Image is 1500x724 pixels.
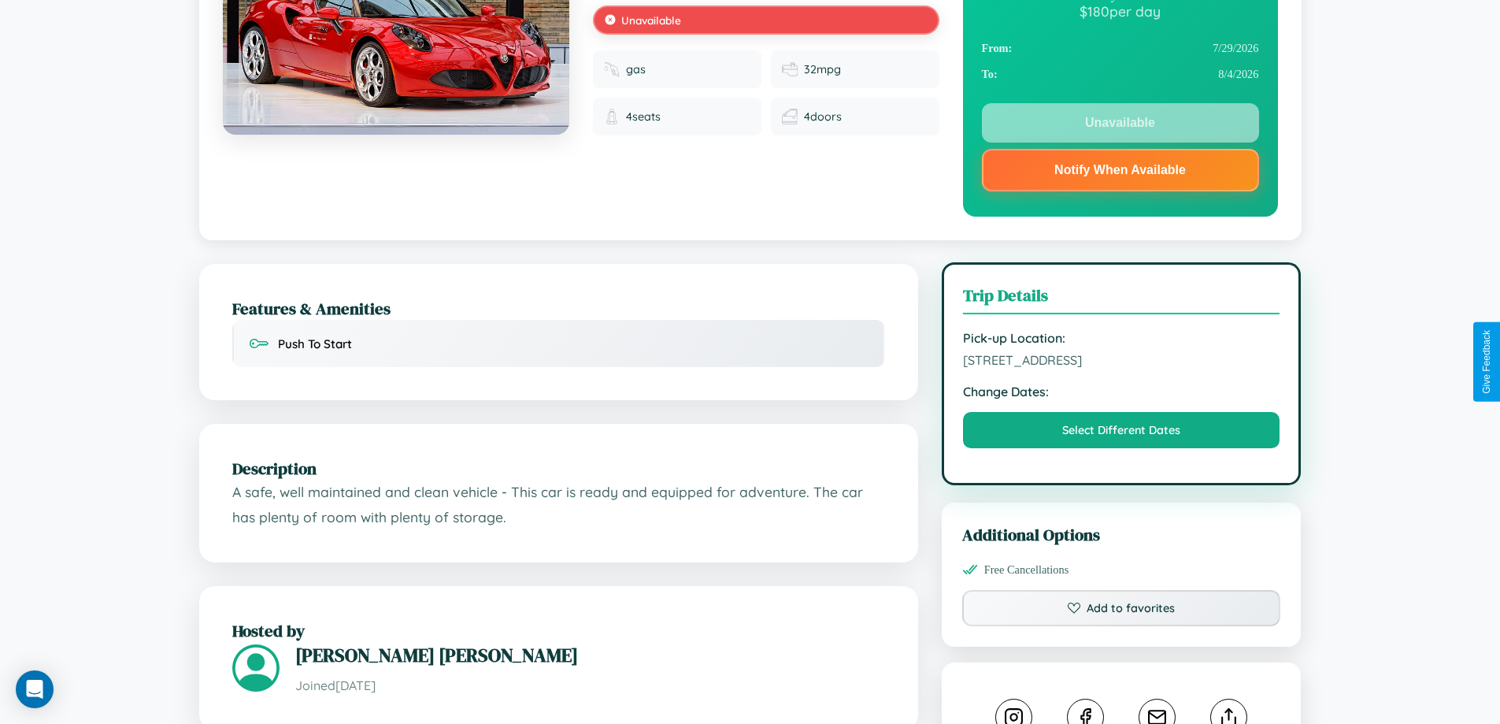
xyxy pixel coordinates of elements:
[982,68,998,81] strong: To:
[962,523,1281,546] h3: Additional Options
[232,619,885,642] h2: Hosted by
[626,110,661,124] span: 4 seats
[232,297,885,320] h2: Features & Amenities
[963,330,1280,346] strong: Pick-up Location:
[232,457,885,480] h2: Description
[962,590,1281,626] button: Add to favorites
[782,61,798,77] img: Fuel efficiency
[16,670,54,708] div: Open Intercom Messenger
[982,103,1259,143] button: Unavailable
[604,61,620,77] img: Fuel type
[982,42,1013,55] strong: From:
[804,62,841,76] span: 32 mpg
[982,35,1259,61] div: 7 / 29 / 2026
[963,284,1280,314] h3: Trip Details
[621,13,681,27] span: Unavailable
[982,61,1259,87] div: 8 / 4 / 2026
[232,480,885,529] p: A safe, well maintained and clean vehicle - This car is ready and equipped for adventure. The car...
[1481,330,1492,394] div: Give Feedback
[626,62,646,76] span: gas
[782,109,798,124] img: Doors
[804,110,842,124] span: 4 doors
[982,149,1259,191] button: Notify When Available
[984,563,1069,577] span: Free Cancellations
[963,384,1280,399] strong: Change Dates:
[982,2,1259,20] div: $ 180 per day
[295,642,885,668] h3: [PERSON_NAME] [PERSON_NAME]
[963,412,1280,448] button: Select Different Dates
[278,336,352,351] span: Push To Start
[295,674,885,697] p: Joined [DATE]
[963,352,1280,368] span: [STREET_ADDRESS]
[604,109,620,124] img: Seats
